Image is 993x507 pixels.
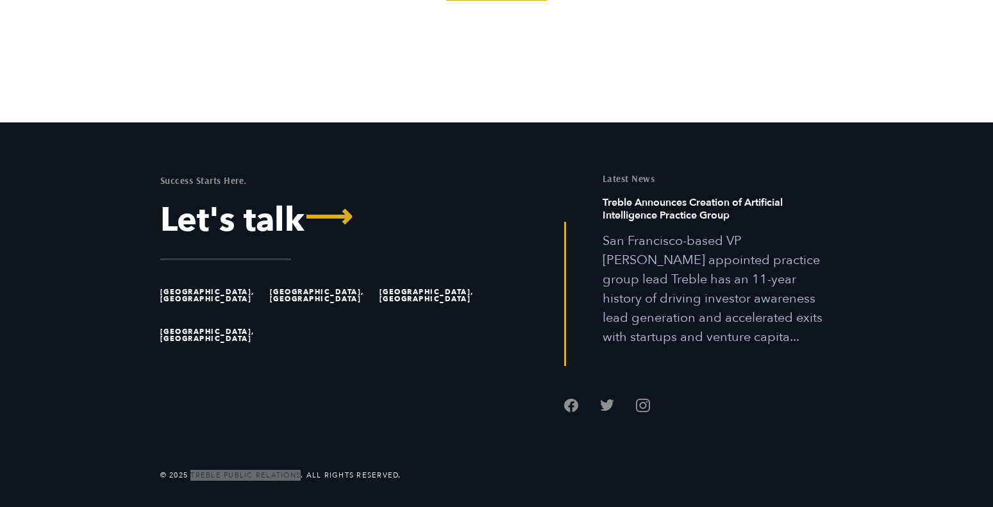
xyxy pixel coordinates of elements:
[603,196,833,347] a: Read this article
[603,196,833,231] h6: Treble Announces Creation of Artificial Intelligence Practice Group
[600,398,614,412] a: Follow us on Twitter
[636,398,650,412] a: Follow us on Instagram
[380,276,483,315] li: [GEOGRAPHIC_DATA], [GEOGRAPHIC_DATA]
[160,315,264,355] li: [GEOGRAPHIC_DATA], [GEOGRAPHIC_DATA]
[160,276,264,315] li: [GEOGRAPHIC_DATA], [GEOGRAPHIC_DATA]
[270,276,374,315] li: [GEOGRAPHIC_DATA], [GEOGRAPHIC_DATA]
[160,470,401,481] li: © 2025 Treble Public Relations. All Rights Reserved.
[603,231,833,347] p: San Francisco-based VP [PERSON_NAME] appointed practice group lead Treble has an 11-year history ...
[564,398,578,412] a: Follow us on Facebook
[160,204,487,237] a: Let's Talk
[305,201,353,234] span: ⟶
[603,174,833,183] h5: Latest News
[160,174,247,187] mark: Success Starts Here.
